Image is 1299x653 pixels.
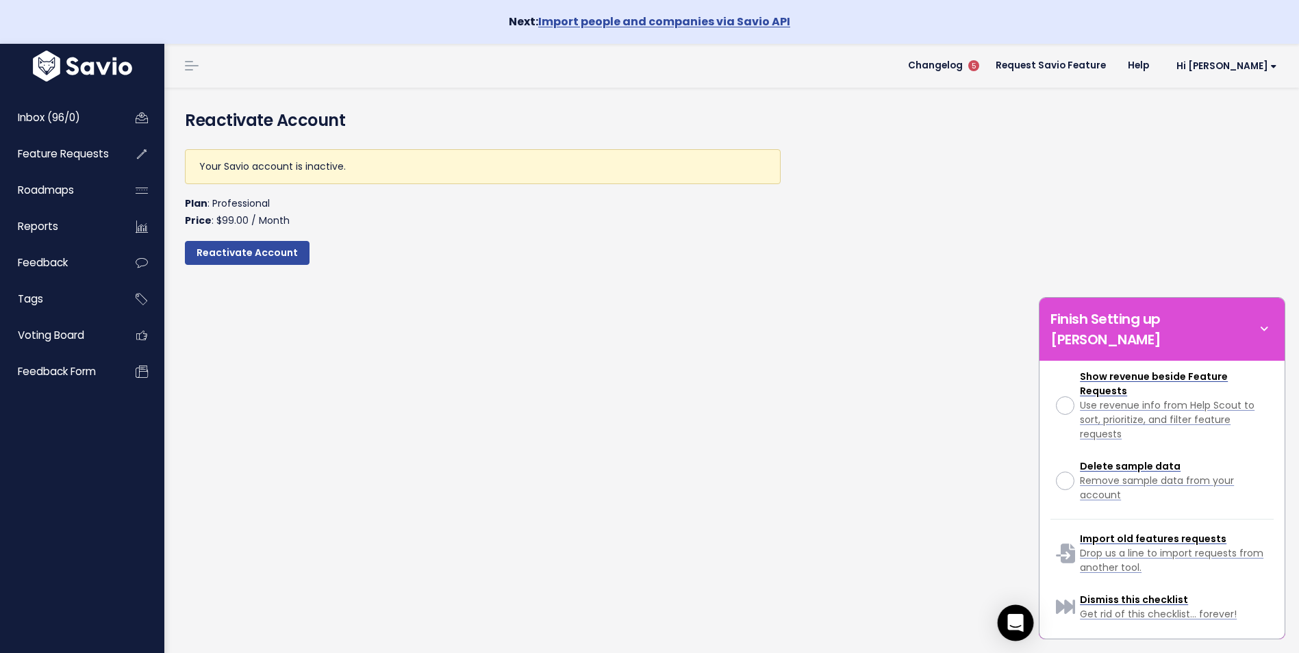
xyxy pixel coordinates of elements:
a: Hi [PERSON_NAME] [1160,55,1288,77]
span: Import old features requests [1080,532,1226,546]
span: Dismiss this checklist [1080,593,1188,606]
strong: Next: [509,14,790,29]
span: Get rid of this checklist... forever! [1080,607,1237,621]
span: Reports [18,219,58,233]
a: Voting Board [3,320,114,351]
a: Tags [3,283,114,315]
a: Show revenue beside Feature Requests Use revenue info from Help Scout to sort, prioritize, and fi... [1050,364,1274,447]
span: Drop us a line to import requests from another tool. [1080,546,1263,574]
span: 5 [968,60,979,71]
span: Use revenue info from Help Scout to sort, prioritize, and filter feature requests [1080,398,1254,441]
a: Feature Requests [3,138,114,170]
img: logo-white.9d6f32f41409.svg [29,51,136,81]
span: Hi [PERSON_NAME] [1176,61,1277,71]
a: Feedback form [3,356,114,387]
strong: Price [185,214,212,227]
a: Delete sample data Remove sample data from your account [1050,454,1274,508]
a: Inbox (96/0) [3,102,114,133]
input: Reactivate Account [185,241,310,266]
a: Import old features requests Drop us a line to import requests from another tool. [1050,526,1274,580]
a: Reports [3,211,114,242]
a: Help [1117,55,1160,76]
span: Inbox (96/0) [18,110,80,125]
span: Voting Board [18,328,84,342]
a: Import people and companies via Savio API [538,14,790,29]
span: Feature Requests [18,146,109,161]
span: Tags [18,292,43,306]
span: Roadmaps [18,183,74,197]
span: Delete sample data [1080,459,1181,473]
a: Dismiss this checklist Get rid of this checklist... forever! [1050,587,1274,627]
span: Show revenue beside Feature Requests [1080,370,1228,398]
div: Open Intercom Messenger [998,605,1034,641]
h4: Reactivate Account [185,108,1278,133]
span: Feedback form [18,364,96,379]
span: Feedback [18,255,68,270]
a: Roadmaps [3,175,114,206]
div: Your Savio account is inactive. [185,149,781,184]
a: Request Savio Feature [985,55,1117,76]
strong: Plan [185,196,207,210]
h5: Finish Setting up [PERSON_NAME] [1050,309,1254,350]
p: : Professional : $99.00 / Month [185,195,781,229]
a: Feedback [3,247,114,279]
span: Remove sample data from your account [1080,474,1234,502]
span: Changelog [908,61,963,71]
